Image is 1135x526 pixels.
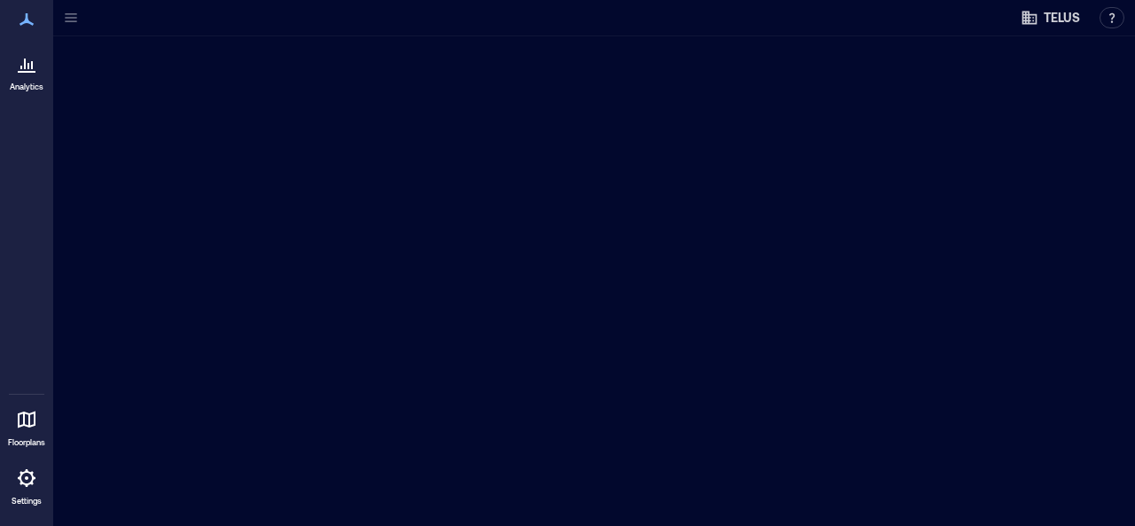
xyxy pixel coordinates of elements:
[12,496,42,506] p: Settings
[4,43,49,98] a: Analytics
[5,457,48,512] a: Settings
[1044,9,1080,27] span: TELUS
[8,437,45,448] p: Floorplans
[3,398,51,453] a: Floorplans
[10,82,43,92] p: Analytics
[1015,4,1085,32] button: TELUS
